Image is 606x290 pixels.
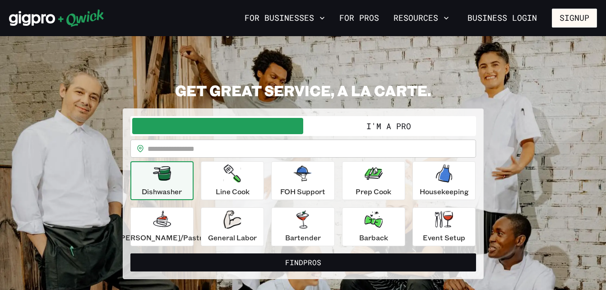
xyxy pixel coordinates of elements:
p: General Labor [208,232,257,243]
p: Line Cook [216,186,250,197]
button: Barback [342,207,405,246]
p: Event Setup [423,232,465,243]
button: Event Setup [412,207,476,246]
p: [PERSON_NAME]/Pastry [118,232,206,243]
button: Signup [552,9,597,28]
button: [PERSON_NAME]/Pastry [130,207,194,246]
button: Prep Cook [342,161,405,200]
button: Bartender [271,207,334,246]
button: For Businesses [241,10,328,26]
button: I'm a Pro [303,118,474,134]
button: FOH Support [271,161,334,200]
button: FindPros [130,253,476,271]
a: Business Login [460,9,545,28]
button: General Labor [201,207,264,246]
a: For Pros [336,10,383,26]
p: Dishwasher [142,186,182,197]
button: I'm a Business [132,118,303,134]
p: FOH Support [280,186,325,197]
p: Prep Cook [356,186,391,197]
button: Resources [390,10,453,26]
button: Line Cook [201,161,264,200]
p: Barback [359,232,388,243]
h2: GET GREAT SERVICE, A LA CARTE. [123,81,484,99]
p: Bartender [285,232,321,243]
p: Housekeeping [420,186,469,197]
button: Housekeeping [412,161,476,200]
button: Dishwasher [130,161,194,200]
